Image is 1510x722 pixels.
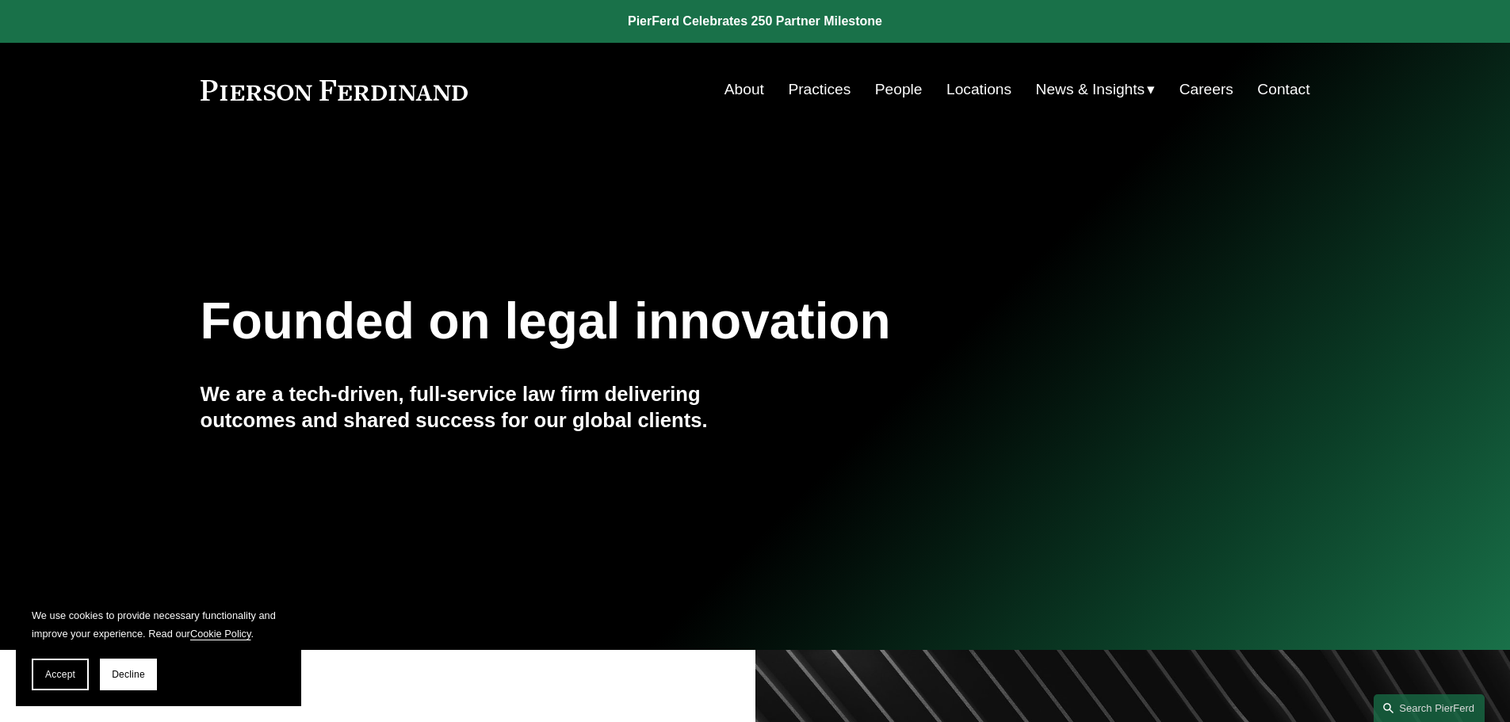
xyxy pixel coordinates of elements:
[1036,74,1156,105] a: folder dropdown
[201,381,755,433] h4: We are a tech-driven, full-service law firm delivering outcomes and shared success for our global...
[100,659,157,690] button: Decline
[1179,74,1233,105] a: Careers
[788,74,851,105] a: Practices
[190,628,251,640] a: Cookie Policy
[1374,694,1485,722] a: Search this site
[32,659,89,690] button: Accept
[112,669,145,680] span: Decline
[201,292,1126,350] h1: Founded on legal innovation
[1036,76,1145,104] span: News & Insights
[724,74,764,105] a: About
[1257,74,1309,105] a: Contact
[45,669,75,680] span: Accept
[946,74,1011,105] a: Locations
[16,590,301,706] section: Cookie banner
[32,606,285,643] p: We use cookies to provide necessary functionality and improve your experience. Read our .
[875,74,923,105] a: People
